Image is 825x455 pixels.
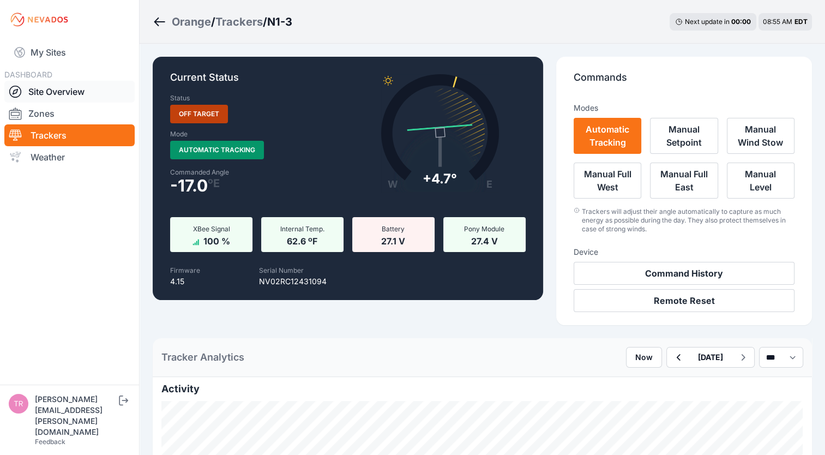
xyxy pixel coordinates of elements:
[161,381,803,397] h2: Activity
[9,11,70,28] img: Nevados
[763,17,792,26] span: 08:55 AM
[685,17,730,26] span: Next update in
[203,234,230,247] span: 100 %
[35,394,117,438] div: [PERSON_NAME][EMAIL_ADDRESS][PERSON_NAME][DOMAIN_NAME]
[423,170,457,188] div: + 4.7°
[582,207,794,234] div: Trackers will adjust their angle automatically to capture as much energy as possible during the d...
[170,70,526,94] p: Current Status
[170,179,208,192] span: -17.0
[170,141,264,159] span: Automatic Tracking
[192,225,230,233] span: XBee Signal
[574,289,794,312] button: Remote Reset
[9,394,28,414] img: tricia.stevens@greenskies.com
[574,118,641,154] button: Automatic Tracking
[4,70,52,79] span: DASHBOARD
[689,348,732,367] button: [DATE]
[574,103,598,113] h3: Modes
[287,234,317,247] span: 62.6 ºF
[4,39,135,65] a: My Sites
[280,225,324,233] span: Internal Temp.
[263,14,267,29] span: /
[574,70,794,94] p: Commands
[574,262,794,285] button: Command History
[153,8,292,36] nav: Breadcrumb
[267,14,292,29] h3: N1-3
[170,168,341,177] label: Commanded Angle
[172,14,211,29] a: Orange
[170,94,190,103] label: Status
[259,266,304,274] label: Serial Number
[4,124,135,146] a: Trackers
[170,276,200,287] p: 4.15
[35,438,65,446] a: Feedback
[727,163,794,199] button: Manual Level
[650,118,718,154] button: Manual Setpoint
[727,118,794,154] button: Manual Wind Stow
[215,14,263,29] a: Trackers
[170,130,188,139] label: Mode
[161,350,244,365] h2: Tracker Analytics
[259,276,327,287] p: NV02RC12431094
[170,266,200,274] label: Firmware
[464,225,504,233] span: Pony Module
[382,225,405,233] span: Battery
[731,17,751,26] div: 00 : 00
[211,14,215,29] span: /
[794,17,808,26] span: EDT
[574,163,641,199] button: Manual Full West
[4,81,135,103] a: Site Overview
[471,234,498,247] span: 27.4 V
[208,179,220,188] span: º E
[4,103,135,124] a: Zones
[650,163,718,199] button: Manual Full East
[4,146,135,168] a: Weather
[170,105,228,123] span: Off Target
[626,347,662,368] button: Now
[574,247,794,258] h3: Device
[381,234,405,247] span: 27.1 V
